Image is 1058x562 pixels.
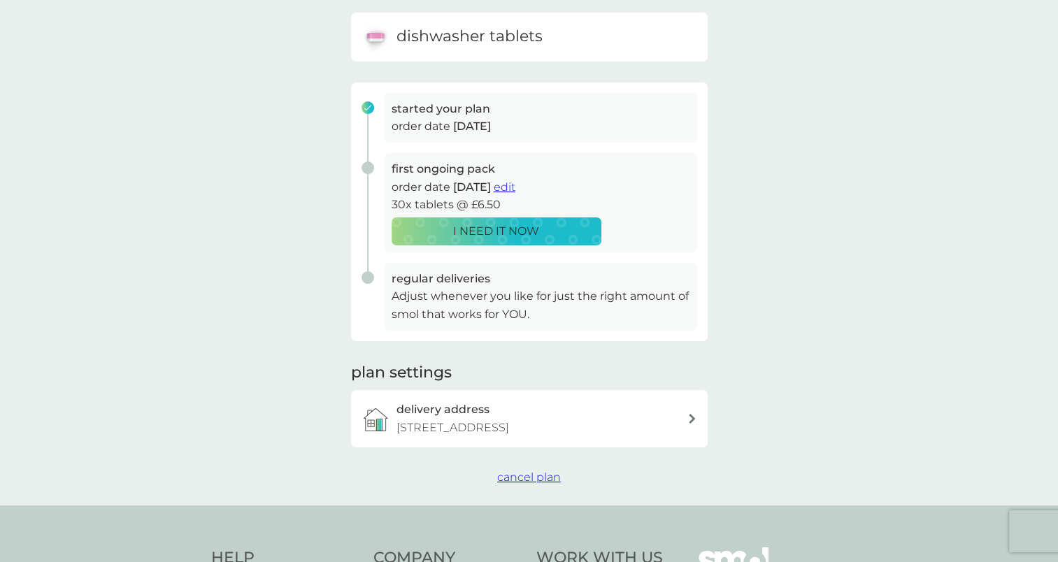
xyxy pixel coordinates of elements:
button: I NEED IT NOW [392,217,601,245]
h6: dishwasher tablets [396,26,543,48]
h3: regular deliveries [392,270,690,288]
p: Adjust whenever you like for just the right amount of smol that works for YOU. [392,287,690,323]
h3: started your plan [392,100,690,118]
p: 30x tablets @ £6.50 [392,196,690,214]
p: order date [392,117,690,136]
h3: first ongoing pack [392,160,690,178]
a: delivery address[STREET_ADDRESS] [351,390,708,447]
span: [DATE] [453,180,491,194]
p: order date [392,178,690,196]
p: [STREET_ADDRESS] [396,419,509,437]
button: cancel plan [497,468,561,487]
span: cancel plan [497,470,561,484]
h3: delivery address [396,401,489,419]
button: edit [494,178,515,196]
h2: plan settings [351,362,452,384]
span: edit [494,180,515,194]
span: [DATE] [453,120,491,133]
p: I NEED IT NOW [453,222,539,240]
img: dishwasher tablets [362,23,389,51]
